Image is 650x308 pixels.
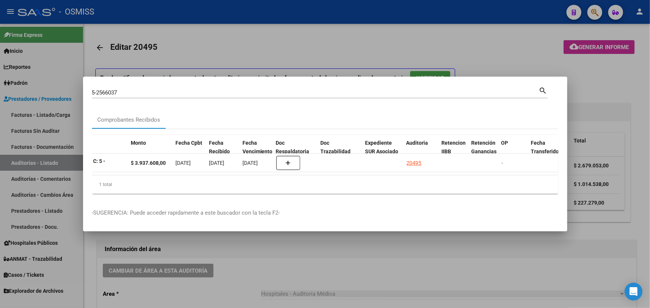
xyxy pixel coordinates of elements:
[318,135,362,168] datatable-header-cell: Doc Trazabilidad
[206,135,240,168] datatable-header-cell: Fecha Recibido
[406,140,428,146] span: Auditoria
[403,135,439,168] datatable-header-cell: Auditoria
[175,140,202,146] span: Fecha Cpbt
[365,140,399,154] span: Expediente SUR Asociado
[242,140,273,154] span: Fecha Vencimiento
[539,86,548,94] mat-icon: search
[131,160,166,166] strong: $ 3.937.608,00
[407,159,422,167] div: 20495
[472,140,497,154] span: Retención Ganancias
[439,135,469,168] datatable-header-cell: Retencion IIBB
[469,135,498,168] datatable-header-cell: Retención Ganancias
[209,160,225,166] span: [DATE]
[501,140,508,146] span: OP
[92,209,558,217] p: -SUGERENCIA: Puede acceder rapidamente a este buscador con la tecla F2-
[172,135,206,168] datatable-header-cell: Fecha Cpbt
[321,140,351,154] span: Doc Trazabilidad
[243,160,258,166] span: [DATE]
[531,140,559,154] span: Fecha Transferido
[528,135,569,168] datatable-header-cell: Fecha Transferido
[131,140,146,146] span: Monto
[128,135,172,168] datatable-header-cell: Monto
[209,140,230,154] span: Fecha Recibido
[273,135,318,168] datatable-header-cell: Doc Respaldatoria
[276,140,310,154] span: Doc Respaldatoria
[498,135,528,168] datatable-header-cell: OP
[362,135,403,168] datatable-header-cell: Expediente SUR Asociado
[442,140,466,154] span: Retencion IIBB
[625,283,643,301] div: Open Intercom Messenger
[502,160,503,166] span: -
[98,116,161,124] div: Comprobantes Recibidos
[92,175,558,194] div: 1 total
[240,135,273,168] datatable-header-cell: Fecha Vencimiento
[176,160,191,166] span: [DATE]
